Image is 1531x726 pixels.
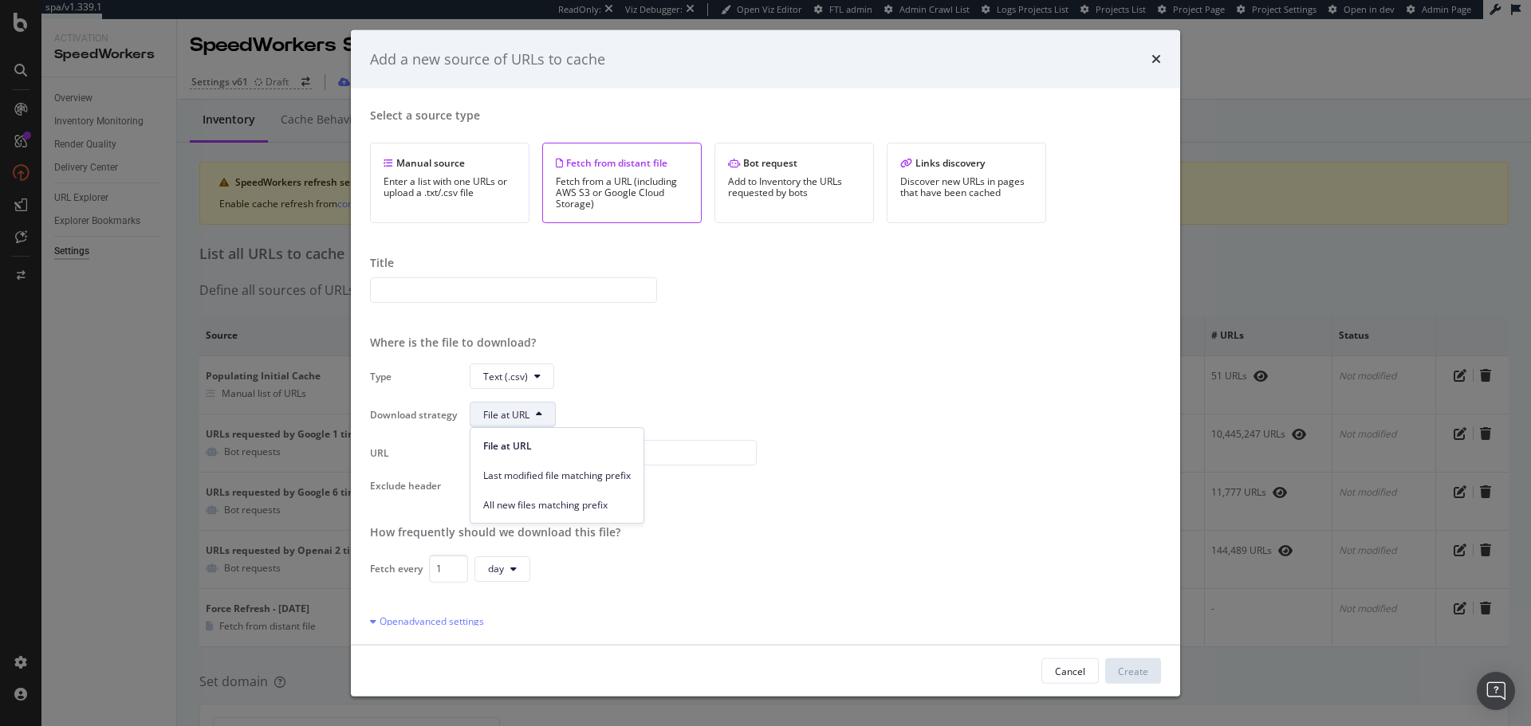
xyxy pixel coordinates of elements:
[370,614,484,628] div: Open advanced settings
[370,255,1161,271] div: Title
[370,335,1161,351] div: Where is the file to download?
[1151,49,1161,69] div: times
[900,176,1033,198] div: Discover new URLs in pages that have been cached
[556,176,688,210] div: Fetch from a URL (including AWS S3 or Google Cloud Storage)
[1118,664,1148,677] div: Create
[370,108,1161,124] div: Select a source type
[370,49,605,69] div: Add a new source of URLs to cache
[470,363,554,389] button: Text (.csv)
[384,156,516,170] div: Manual source
[900,156,1033,170] div: Links discovery
[483,407,529,421] span: File at URL
[370,407,457,421] div: Download strategy
[1105,658,1161,684] button: Create
[483,439,631,453] span: File at URL
[1041,658,1099,684] button: Cancel
[384,176,516,198] div: Enter a list with one URLs or upload a .txt/.csv file
[483,469,631,483] span: Last modified file matching prefix
[728,156,860,170] div: Bot request
[370,369,457,383] div: Type
[483,498,631,512] span: All new files matching prefix
[370,524,1161,540] div: How frequently should we download this file?
[483,369,528,383] span: Text (.csv)
[470,402,556,427] button: File at URL
[1055,664,1085,677] div: Cancel
[370,445,457,459] div: URL
[1477,672,1515,710] div: Open Intercom Messenger
[556,156,688,170] div: Fetch from distant file
[370,562,423,575] div: Fetch every
[351,29,1180,697] div: modal
[488,562,504,575] span: day
[474,555,530,581] button: day
[370,478,457,492] div: Exclude header
[728,176,860,198] div: Add to Inventory the URLs requested by bots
